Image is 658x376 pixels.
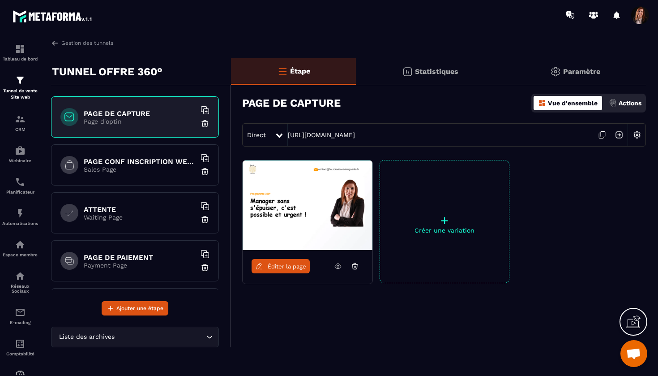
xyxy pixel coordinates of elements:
p: Vue d'ensemble [548,99,598,107]
img: formation [15,114,26,125]
span: Éditer la page [268,263,306,270]
span: Direct [247,131,266,138]
p: Sales Page [84,166,196,173]
p: Automatisations [2,221,38,226]
a: Gestion des tunnels [51,39,113,47]
a: emailemailE-mailing [2,300,38,332]
a: social-networksocial-networkRéseaux Sociaux [2,264,38,300]
div: Search for option [51,327,219,347]
a: Ouvrir le chat [620,340,647,367]
p: Waiting Page [84,214,196,221]
p: Tableau de bord [2,56,38,61]
h3: PAGE DE CAPTURE [242,97,341,109]
h6: ATTENTE [84,205,196,214]
p: Tunnel de vente Site web [2,88,38,100]
input: Search for option [116,332,204,342]
img: arrow-next.bcc2205e.svg [611,126,628,143]
p: Paramètre [563,67,600,76]
a: Éditer la page [252,259,310,273]
p: Actions [619,99,641,107]
h6: PAGE DE PAIEMENT [84,253,196,262]
p: Comptabilité [2,351,38,356]
p: TUNNEL OFFRE 360° [52,63,162,81]
img: trash [201,167,209,176]
img: image [243,160,372,250]
p: Page d'optin [84,118,196,125]
h6: PAGE CONF INSCRIPTION WEBINAIRE [84,157,196,166]
a: formationformationTableau de bord [2,37,38,68]
img: email [15,307,26,318]
a: formationformationTunnel de vente Site web [2,68,38,107]
img: automations [15,145,26,156]
img: formation [15,43,26,54]
img: formation [15,75,26,86]
img: arrow [51,39,59,47]
img: automations [15,239,26,250]
p: Planificateur [2,190,38,194]
button: Ajouter une étape [102,301,168,315]
p: Réseaux Sociaux [2,284,38,294]
img: trash [201,263,209,272]
a: automationsautomationsEspace membre [2,233,38,264]
img: trash [201,215,209,224]
img: scheduler [15,177,26,187]
img: bars-o.4a397970.svg [277,66,288,77]
img: accountant [15,338,26,349]
a: automationsautomationsAutomatisations [2,201,38,233]
p: Payment Page [84,262,196,269]
img: setting-w.858f3a88.svg [628,126,645,143]
p: Étape [290,67,310,75]
img: automations [15,208,26,219]
p: CRM [2,127,38,132]
img: dashboard-orange.40269519.svg [538,99,546,107]
img: actions.d6e523a2.png [609,99,617,107]
a: [URL][DOMAIN_NAME] [288,131,355,138]
img: social-network [15,271,26,281]
p: Webinaire [2,158,38,163]
a: formationformationCRM [2,107,38,138]
a: accountantaccountantComptabilité [2,332,38,363]
p: Statistiques [415,67,458,76]
p: Créer une variation [380,227,509,234]
p: + [380,214,509,227]
p: E-mailing [2,320,38,325]
a: schedulerschedulerPlanificateur [2,170,38,201]
img: setting-gr.5f69749f.svg [550,66,561,77]
img: logo [13,8,93,24]
img: stats.20deebd0.svg [402,66,413,77]
span: Ajouter une étape [116,304,163,313]
p: Espace membre [2,252,38,257]
span: Liste des archives [57,332,116,342]
a: automationsautomationsWebinaire [2,138,38,170]
h6: PAGE DE CAPTURE [84,109,196,118]
img: trash [201,119,209,128]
